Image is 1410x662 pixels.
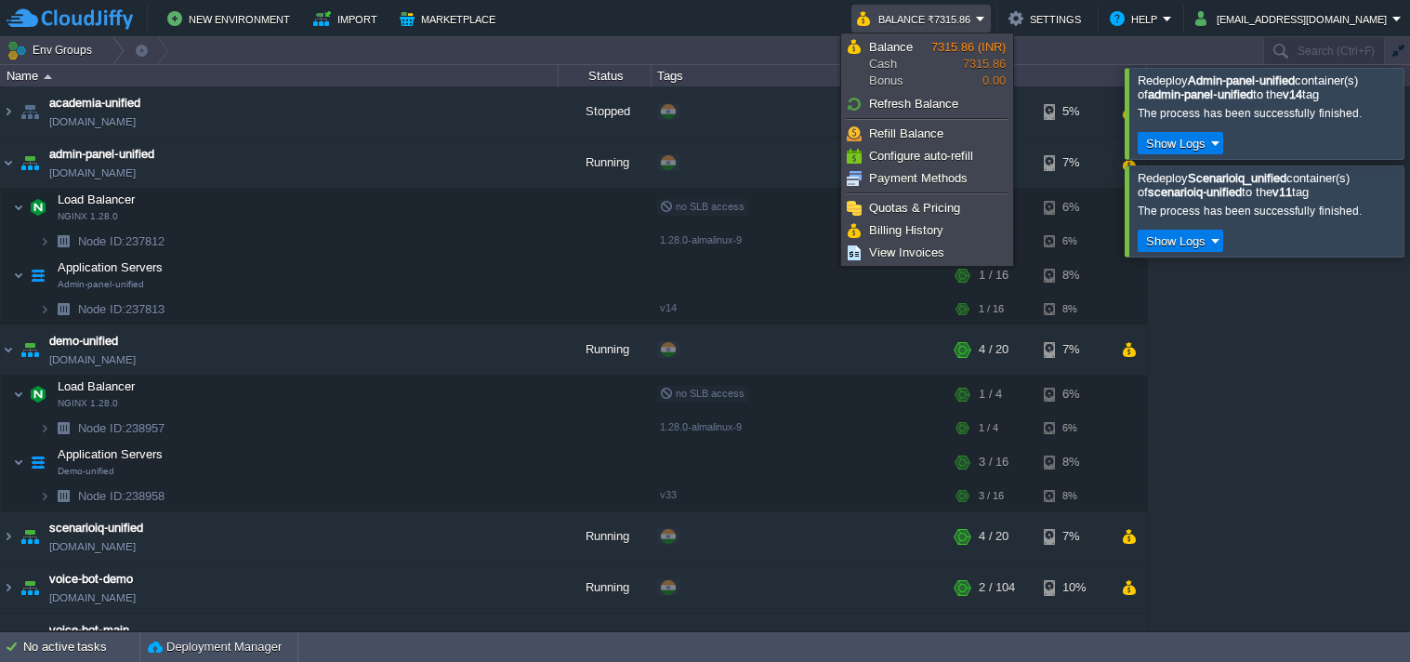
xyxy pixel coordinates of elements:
[7,7,133,31] img: CloudJiffy
[1044,376,1104,413] div: 6%
[979,257,1008,294] div: 1 / 16
[25,444,51,481] img: AMDAwAAAACH5BAEAAAAALAAAAAABAAEAAAICRAEAOw==
[869,171,968,185] span: Payment Methods
[49,113,136,131] a: [DOMAIN_NAME]
[49,145,154,164] a: admin-panel-unified
[50,295,76,324] img: AMDAwAAAACH5BAEAAAAALAAAAAABAAEAAAICRAEAOw==
[49,332,118,351] a: demo-unified
[78,421,125,435] span: Node ID:
[979,511,1008,562] div: 4 / 20
[25,257,51,294] img: AMDAwAAAACH5BAEAAAAALAAAAAABAAEAAAICRAEAOw==
[76,233,167,249] span: 237812
[1148,87,1253,101] b: admin-panel-unified
[1044,227,1104,256] div: 6%
[950,65,1146,86] div: Usage
[979,444,1008,481] div: 3 / 16
[49,519,143,537] a: scenarioiq-unified
[13,189,24,226] img: AMDAwAAAACH5BAEAAAAALAAAAAABAAEAAAICRAEAOw==
[559,138,652,188] div: Running
[979,376,1002,413] div: 1 / 4
[17,86,43,137] img: AMDAwAAAACH5BAEAAAAALAAAAAABAAEAAAICRAEAOw==
[7,37,99,63] button: Env Groups
[39,295,50,324] img: AMDAwAAAACH5BAEAAAAALAAAAAABAAEAAAICRAEAOw==
[979,482,1004,510] div: 3 / 16
[49,164,136,182] a: [DOMAIN_NAME]
[1044,189,1104,226] div: 6%
[56,446,165,462] span: Application Servers
[1110,7,1163,30] button: Help
[1272,185,1292,199] b: v11
[1044,138,1104,188] div: 7%
[1140,232,1211,249] button: Show Logs
[1,511,16,562] img: AMDAwAAAACH5BAEAAAAALAAAAAABAAEAAAICRAEAOw==
[78,489,125,503] span: Node ID:
[1138,73,1358,101] span: Redeploy container(s) of to the tag
[1,563,16,613] img: AMDAwAAAACH5BAEAAAAALAAAAAABAAEAAAICRAEAOw==
[1044,257,1104,294] div: 8%
[931,40,1006,87] span: 7315.86 0.00
[148,638,282,656] button: Deployment Manager
[1138,171,1350,199] span: Redeploy container(s) of to the tag
[17,138,43,188] img: AMDAwAAAACH5BAEAAAAALAAAAAABAAEAAAICRAEAOw==
[560,65,651,86] div: Status
[559,511,652,562] div: Running
[559,324,652,375] div: Running
[660,388,745,399] span: no SLB access
[56,379,138,393] a: Load BalancerNGINX 1.28.0
[1138,106,1399,121] div: The process has been successfully finished.
[50,482,76,510] img: AMDAwAAAACH5BAEAAAAALAAAAAABAAEAAAICRAEAOw==
[76,233,167,249] a: Node ID:237812
[660,234,742,245] span: 1.28.0-almalinux-9
[844,94,1010,114] a: Refresh Balance
[400,7,501,30] button: Marketplace
[1044,563,1104,613] div: 10%
[76,420,167,436] span: 238957
[49,621,129,640] a: voice-bot-main
[559,86,652,137] div: Stopped
[76,488,167,504] span: 238958
[13,444,24,481] img: AMDAwAAAACH5BAEAAAAALAAAAAABAAEAAAICRAEAOw==
[1188,73,1295,87] b: Admin-panel-unified
[56,192,138,207] span: Load Balancer
[50,414,76,443] img: AMDAwAAAACH5BAEAAAAALAAAAAABAAEAAAICRAEAOw==
[844,220,1010,241] a: Billing History
[49,570,133,589] a: voice-bot-demo
[857,7,976,30] button: Balance ₹7315.86
[869,149,973,163] span: Configure auto-refill
[58,466,114,477] span: Demo-unified
[931,40,1006,54] span: 7315.86 (INR)
[660,201,745,212] span: no SLB access
[1,86,16,137] img: AMDAwAAAACH5BAEAAAAALAAAAAABAAEAAAICRAEAOw==
[13,376,24,413] img: AMDAwAAAACH5BAEAAAAALAAAAAABAAEAAAICRAEAOw==
[1,138,16,188] img: AMDAwAAAACH5BAEAAAAALAAAAAABAAEAAAICRAEAOw==
[25,189,51,226] img: AMDAwAAAACH5BAEAAAAALAAAAAABAAEAAAICRAEAOw==
[1332,588,1391,643] iframe: chat widget
[1044,295,1104,324] div: 8%
[78,302,125,316] span: Node ID:
[13,257,24,294] img: AMDAwAAAACH5BAEAAAAALAAAAAABAAEAAAICRAEAOw==
[49,537,136,556] a: [DOMAIN_NAME]
[50,227,76,256] img: AMDAwAAAACH5BAEAAAAALAAAAAABAAEAAAICRAEAOw==
[979,563,1015,613] div: 2 / 104
[559,563,652,613] div: Running
[660,302,677,313] span: v14
[1044,482,1104,510] div: 8%
[76,301,167,317] a: Node ID:237813
[17,511,43,562] img: AMDAwAAAACH5BAEAAAAALAAAAAABAAEAAAICRAEAOw==
[660,489,677,500] span: v33
[844,198,1010,218] a: Quotas & Pricing
[56,447,165,461] a: Application ServersDemo-unified
[76,488,167,504] a: Node ID:238958
[39,414,50,443] img: AMDAwAAAACH5BAEAAAAALAAAAAABAAEAAAICRAEAOw==
[56,378,138,394] span: Load Balancer
[44,74,52,79] img: AMDAwAAAACH5BAEAAAAALAAAAAABAAEAAAICRAEAOw==
[1044,86,1104,137] div: 5%
[17,324,43,375] img: AMDAwAAAACH5BAEAAAAALAAAAAABAAEAAAICRAEAOw==
[869,126,943,140] span: Refill Balance
[1044,511,1104,562] div: 7%
[1008,7,1087,30] button: Settings
[56,260,165,274] a: Application ServersAdmin-panel-unified
[1138,204,1399,218] div: The process has been successfully finished.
